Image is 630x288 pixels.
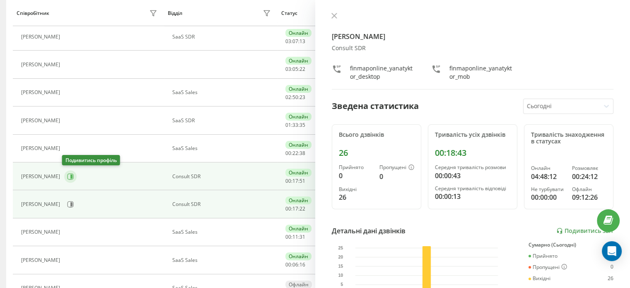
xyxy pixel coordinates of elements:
[299,205,305,212] span: 22
[285,261,291,268] span: 00
[435,171,510,181] div: 00:00:43
[21,90,62,95] div: [PERSON_NAME]
[299,177,305,184] span: 51
[435,131,510,138] div: Тривалість усіх дзвінків
[531,172,565,182] div: 04:48:12
[339,186,373,192] div: Вихідні
[285,39,305,44] div: : :
[172,145,273,151] div: SaaS Sales
[332,31,614,41] h4: [PERSON_NAME]
[529,276,550,281] div: Вихідні
[338,264,343,269] text: 15
[339,148,414,158] div: 26
[172,174,273,179] div: Consult SDR
[285,65,291,73] span: 03
[21,34,62,40] div: [PERSON_NAME]
[529,264,567,271] div: Пропущені
[21,257,62,263] div: [PERSON_NAME]
[285,177,291,184] span: 00
[332,45,614,52] div: Consult SDR
[168,10,182,16] div: Відділ
[62,155,120,165] div: Подивитись профіль
[285,206,305,212] div: : :
[435,165,510,170] div: Середня тривалість розмови
[21,145,62,151] div: [PERSON_NAME]
[285,262,305,268] div: : :
[292,177,298,184] span: 17
[285,150,291,157] span: 00
[338,273,343,278] text: 10
[435,186,510,191] div: Середня тривалість відповіді
[332,226,406,236] div: Детальні дані дзвінків
[531,192,565,202] div: 00:00:00
[292,121,298,128] span: 33
[299,121,305,128] span: 35
[379,172,414,182] div: 0
[572,192,606,202] div: 09:12:26
[285,122,305,128] div: : :
[379,165,414,171] div: Пропущені
[338,255,343,259] text: 20
[285,178,305,184] div: : :
[339,171,373,181] div: 0
[172,201,273,207] div: Consult SDR
[21,118,62,123] div: [PERSON_NAME]
[529,242,613,248] div: Сумарно (Сьогодні)
[435,148,510,158] div: 00:18:43
[299,65,305,73] span: 22
[292,65,298,73] span: 05
[285,85,311,93] div: Онлайн
[172,90,273,95] div: SaaS Sales
[285,196,311,204] div: Онлайн
[285,121,291,128] span: 01
[435,191,510,201] div: 00:00:13
[285,94,305,100] div: : :
[285,252,311,260] div: Онлайн
[449,64,514,81] div: finmaponline_yanatyktor_mob
[285,205,291,212] span: 00
[285,150,305,156] div: : :
[292,94,298,101] span: 50
[285,66,305,72] div: : :
[292,233,298,240] span: 11
[299,233,305,240] span: 31
[21,229,62,235] div: [PERSON_NAME]
[285,141,311,149] div: Онлайн
[531,131,606,145] div: Тривалість знаходження в статусах
[340,282,343,287] text: 5
[339,131,414,138] div: Всього дзвінків
[292,150,298,157] span: 22
[339,192,373,202] div: 26
[611,264,613,271] div: 0
[292,261,298,268] span: 06
[556,227,613,235] a: Подивитись звіт
[285,234,305,240] div: : :
[572,172,606,182] div: 00:24:12
[350,64,415,81] div: finmaponline_yanatyktor_desktop
[172,118,273,123] div: SaaS SDR
[285,94,291,101] span: 02
[339,165,373,170] div: Прийнято
[17,10,49,16] div: Співробітник
[285,233,291,240] span: 00
[338,246,343,250] text: 25
[332,100,419,112] div: Зведена статистика
[602,241,622,261] div: Open Intercom Messenger
[292,38,298,45] span: 07
[281,10,297,16] div: Статус
[172,257,273,263] div: SaaS Sales
[299,150,305,157] span: 38
[285,169,311,177] div: Онлайн
[531,186,565,192] div: Не турбувати
[299,38,305,45] span: 13
[572,186,606,192] div: Офлайн
[21,62,62,68] div: [PERSON_NAME]
[572,165,606,171] div: Розмовляє
[285,57,311,65] div: Онлайн
[172,34,273,40] div: SaaS SDR
[172,229,273,235] div: SaaS Sales
[285,38,291,45] span: 03
[21,174,62,179] div: [PERSON_NAME]
[21,201,62,207] div: [PERSON_NAME]
[285,113,311,121] div: Онлайн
